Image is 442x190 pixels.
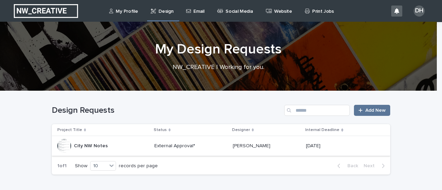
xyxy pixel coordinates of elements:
p: Status [154,126,167,134]
p: Designer [232,126,250,134]
p: Project Title [57,126,82,134]
div: DH [414,6,425,17]
p: City NW Notes [74,142,109,149]
button: Back [332,163,361,169]
h1: My Design Requests [49,41,387,58]
span: Back [343,163,358,168]
p: records per page [119,163,158,169]
a: Add New [354,105,390,116]
p: 1 of 1 [52,158,72,174]
p: Show [75,163,87,169]
p: [PERSON_NAME] [233,142,272,149]
button: Next [361,163,390,169]
p: External Approval* [154,143,227,149]
p: [DATE] [306,143,379,149]
p: NW_CREATIVE | Working for you. [80,64,356,71]
span: Next [364,163,379,168]
p: Internal Deadline [305,126,339,134]
img: EUIbKjtiSNGbmbK7PdmN [14,4,78,18]
input: Search [284,105,350,116]
span: Add New [365,108,386,113]
div: 10 [90,162,107,170]
h1: Design Requests [52,106,281,116]
tr: City NW NotesCity NW Notes External Approval*[PERSON_NAME][PERSON_NAME] [DATE] [52,136,390,156]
